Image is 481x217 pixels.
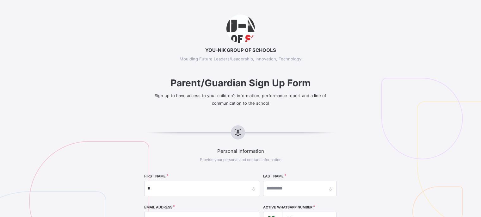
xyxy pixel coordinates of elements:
[120,148,361,154] span: Personal Information
[144,205,172,209] label: EMAIL ADDRESS
[263,174,284,178] label: LAST NAME
[200,157,281,162] span: Provide your personal and contact information
[120,47,361,53] span: YOU-NIK GROUP OF SCHOOLS
[120,56,361,61] span: Moulding Future Leaders/Leadership, Innovation, Technology
[144,174,166,178] label: FIRST NAME
[120,77,361,89] span: Parent/Guardian Sign Up Form
[155,93,326,106] span: Sign up to have access to your children’s information, performance report and a line of communica...
[263,205,312,209] label: Active WhatsApp Number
